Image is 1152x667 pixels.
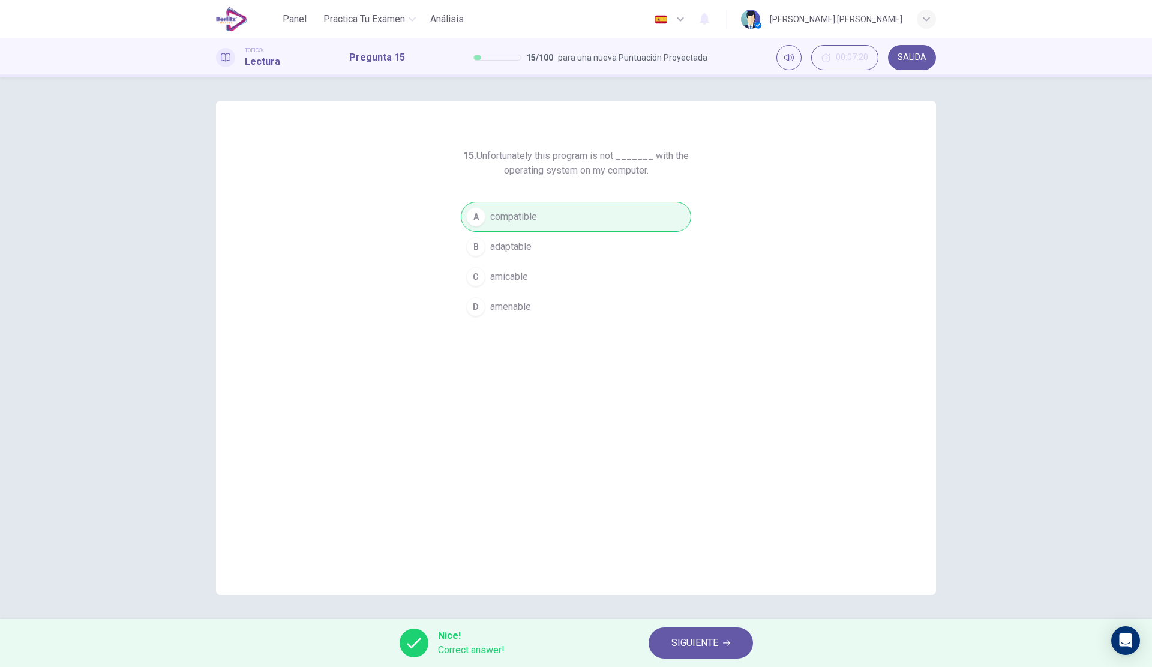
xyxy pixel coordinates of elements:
[349,50,405,65] h1: Pregunta 15
[898,53,926,62] span: SALIDA
[283,12,307,26] span: Panel
[649,627,753,659] button: SIGUIENTE
[461,149,691,178] h6: Unfortunately this program is not _______ with the operating system on my computer.
[776,45,802,70] div: Silenciar
[671,635,718,651] span: SIGUIENTE
[811,45,878,70] button: 00:07:20
[438,629,505,643] span: Nice!
[526,50,553,65] span: 15 / 100
[1111,626,1140,655] div: Open Intercom Messenger
[425,8,469,30] button: Análisis
[438,643,505,657] span: Correct answer!
[741,10,760,29] img: Profile picture
[323,12,405,26] span: Practica tu examen
[216,7,275,31] a: EduSynch logo
[245,46,263,55] span: TOEIC®
[216,7,248,31] img: EduSynch logo
[558,50,707,65] span: para una nueva Puntuación Proyectada
[888,45,936,70] button: SALIDA
[430,12,464,26] span: Análisis
[770,12,902,26] div: [PERSON_NAME] [PERSON_NAME]
[275,8,314,30] button: Panel
[836,53,868,62] span: 00:07:20
[463,150,476,161] strong: 15.
[653,15,668,24] img: es
[319,8,421,30] button: Practica tu examen
[245,55,280,69] h1: Lectura
[811,45,878,70] div: Ocultar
